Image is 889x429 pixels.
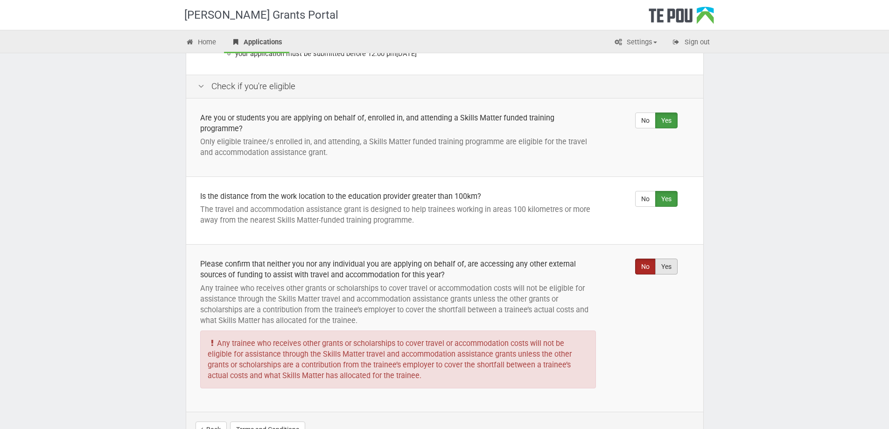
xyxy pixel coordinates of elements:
[235,49,692,59] li: your application must be submitted before 12:00 pm[DATE]
[200,331,596,388] div: Any trainee who receives other grants or scholarships to cover travel or accommodation costs will...
[200,113,596,134] div: Are you or students you are applying on behalf of, enrolled in, and attending a Skills Matter fun...
[179,33,224,53] a: Home
[200,191,596,202] div: Is the distance from the work location to the education provider greater than 100km?
[649,7,714,30] div: Te Pou Logo
[186,75,703,98] div: Check if you're eligible
[635,113,656,128] label: No
[200,204,596,225] p: The travel and accommodation assistance grant is designed to help trainees working in areas 100 k...
[655,191,678,207] label: Yes
[635,191,656,207] label: No
[665,33,717,53] a: Sign out
[200,136,596,158] p: Only eligible trainee/s enrolled in, and attending, a Skills Matter funded training programme are...
[655,259,678,274] label: Yes
[655,113,678,128] label: Yes
[224,33,289,53] a: Applications
[635,259,656,274] label: No
[200,259,596,280] div: Please confirm that neither you nor any individual you are applying on behalf of, are accessing a...
[607,33,664,53] a: Settings
[200,283,596,326] p: Any trainee who receives other grants or scholarships to cover travel or accommodation costs will...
